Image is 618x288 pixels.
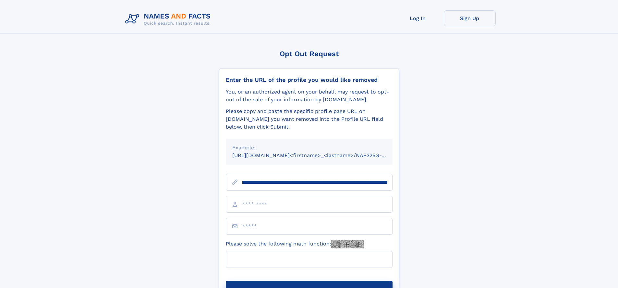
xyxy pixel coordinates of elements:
[226,107,393,131] div: Please copy and paste the specific profile page URL on [DOMAIN_NAME] you want removed into the Pr...
[226,240,364,248] label: Please solve the following math function:
[123,10,216,28] img: Logo Names and Facts
[392,10,444,26] a: Log In
[219,50,399,58] div: Opt Out Request
[232,152,405,158] small: [URL][DOMAIN_NAME]<firstname>_<lastname>/NAF325G-xxxxxxxx
[232,144,386,152] div: Example:
[444,10,496,26] a: Sign Up
[226,76,393,83] div: Enter the URL of the profile you would like removed
[226,88,393,104] div: You, or an authorized agent on your behalf, may request to opt-out of the sale of your informatio...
